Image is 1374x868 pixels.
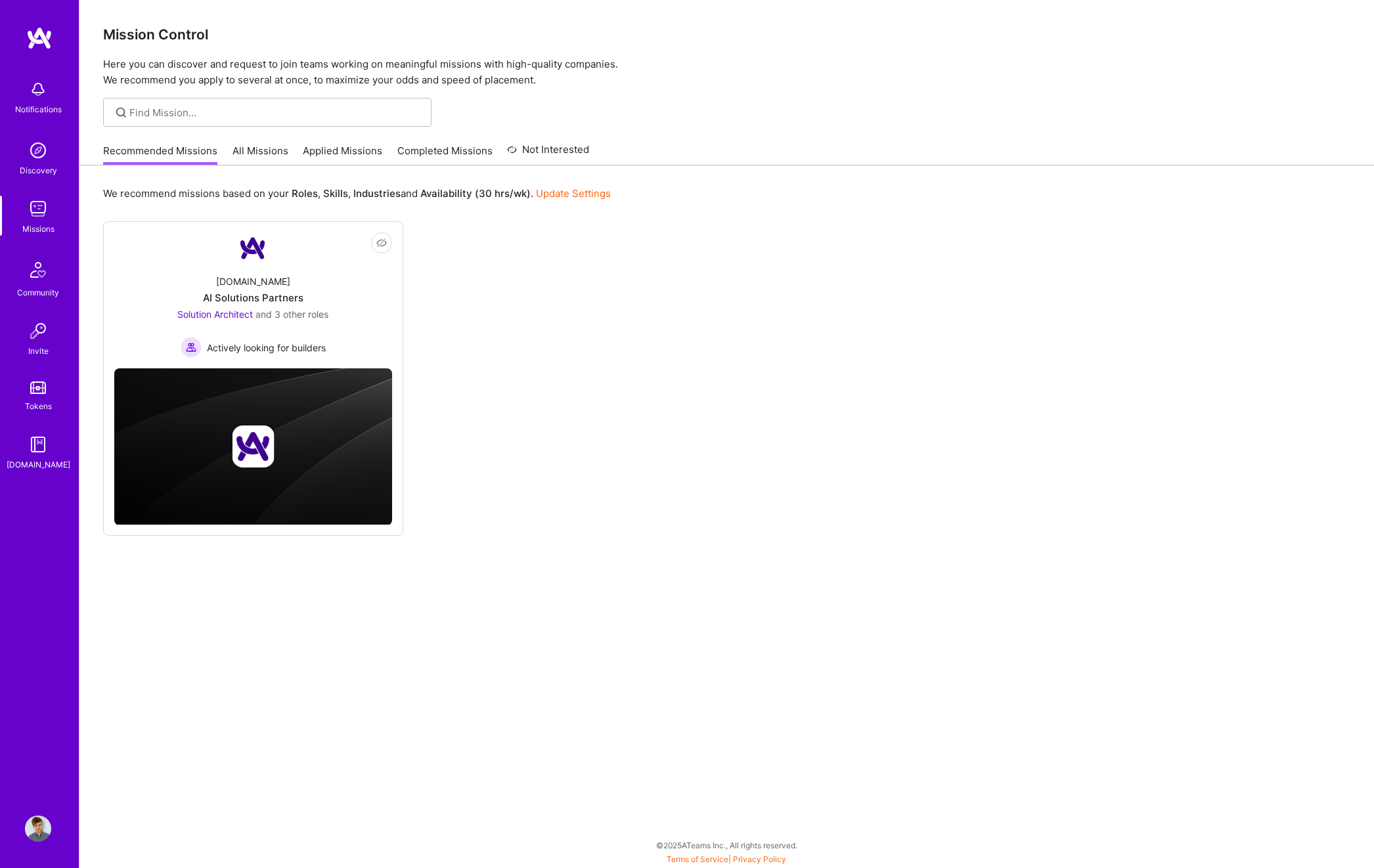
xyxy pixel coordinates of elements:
[103,186,611,200] p: We recommend missions based on your , , and .
[79,829,1374,861] div: © 2025 ATeams Inc., All rights reserved.
[22,254,54,286] img: Community
[114,368,392,525] img: cover
[25,137,51,163] img: discovery
[376,238,387,248] i: icon EyeClosed
[103,26,1350,43] h3: Mission Control
[397,144,493,165] a: Completed Missions
[22,815,55,842] a: User Avatar
[103,144,217,165] a: Recommended Missions
[733,854,786,864] a: Privacy Policy
[26,26,53,50] img: logo
[232,425,274,467] img: Company logo
[103,56,1350,88] p: Here you can discover and request to join teams working on meaningful missions with high-quality ...
[353,187,401,200] b: Industries
[667,854,728,864] a: Terms of Service
[15,102,62,116] div: Notifications
[203,291,303,305] div: AI Solutions Partners
[25,815,51,842] img: User Avatar
[22,222,55,236] div: Missions
[114,105,129,120] i: icon SearchGrey
[28,344,49,358] div: Invite
[177,309,253,320] span: Solution Architect
[30,381,46,394] img: tokens
[323,187,348,200] b: Skills
[25,431,51,458] img: guide book
[303,144,382,165] a: Applied Missions
[20,163,57,177] div: Discovery
[536,187,611,200] a: Update Settings
[237,232,269,264] img: Company Logo
[17,286,59,299] div: Community
[292,187,318,200] b: Roles
[667,854,786,864] span: |
[216,274,290,288] div: [DOMAIN_NAME]
[255,309,328,320] span: and 3 other roles
[129,106,422,119] input: Find Mission...
[420,187,531,200] b: Availability (30 hrs/wk)
[181,337,202,358] img: Actively looking for builders
[25,76,51,102] img: bell
[207,341,326,355] span: Actively looking for builders
[114,232,392,358] a: Company Logo[DOMAIN_NAME]AI Solutions PartnersSolution Architect and 3 other rolesActively lookin...
[25,196,51,222] img: teamwork
[25,318,51,344] img: Invite
[507,142,589,165] a: Not Interested
[7,458,70,471] div: [DOMAIN_NAME]
[233,144,288,165] a: All Missions
[25,399,52,413] div: Tokens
